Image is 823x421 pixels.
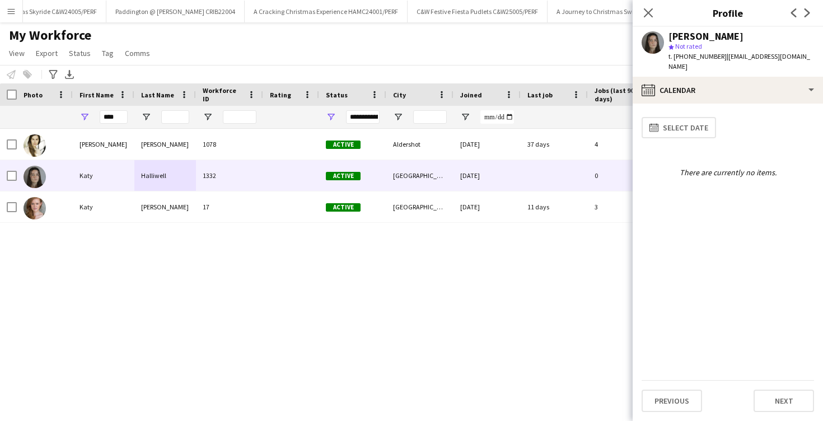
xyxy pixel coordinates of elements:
img: Katy Oliver [24,197,46,219]
div: [GEOGRAPHIC_DATA] [386,191,453,222]
button: A Cracking Christmas Experience HAMC24001/PERF [245,1,408,22]
div: 1078 [196,129,263,160]
span: Active [326,203,361,212]
div: [PERSON_NAME] [668,31,743,41]
app-action-btn: Advanced filters [46,68,60,81]
h3: Profile [633,6,823,20]
div: [DATE] [453,191,521,222]
div: [PERSON_NAME] [73,129,134,160]
div: Katy [73,160,134,191]
button: Open Filter Menu [203,112,213,122]
button: Open Filter Menu [80,112,90,122]
a: Status [64,46,95,60]
span: Comms [125,48,150,58]
img: katy Allen [24,134,46,157]
input: City Filter Input [413,110,447,124]
span: My Workforce [9,27,91,44]
span: Active [326,141,361,149]
button: Next [754,390,814,412]
span: First Name [80,91,114,99]
div: 4 [588,129,661,160]
span: Last Name [141,91,174,99]
span: Active [326,172,361,180]
span: City [393,91,406,99]
button: Select date [642,117,716,138]
span: Tag [102,48,114,58]
div: 37 days [521,129,588,160]
span: Export [36,48,58,58]
div: [DATE] [453,160,521,191]
input: Last Name Filter Input [161,110,189,124]
div: Halliwell [134,160,196,191]
div: 3 [588,191,661,222]
div: Katy [73,191,134,222]
span: Status [69,48,91,58]
span: Joined [460,91,482,99]
a: View [4,46,29,60]
div: Aldershot [386,129,453,160]
div: There are currently no items. [642,167,814,177]
span: Photo [24,91,43,99]
a: Comms [120,46,155,60]
button: A Journey to Christmas Swindon SDO25003/PERF [548,1,705,22]
button: Open Filter Menu [460,112,470,122]
app-action-btn: Export XLSX [63,68,76,81]
a: Tag [97,46,118,60]
input: Workforce ID Filter Input [223,110,256,124]
input: Joined Filter Input [480,110,514,124]
div: Calendar [633,77,823,104]
input: First Name Filter Input [100,110,128,124]
button: Open Filter Menu [141,112,151,122]
button: Previous [642,390,702,412]
div: [PERSON_NAME] [134,129,196,160]
span: Rating [270,91,291,99]
button: C&W Festive Fiesta Pudlets C&W25005/PERF [408,1,548,22]
span: Last job [527,91,553,99]
a: Export [31,46,62,60]
span: Status [326,91,348,99]
span: | [EMAIL_ADDRESS][DOMAIN_NAME] [668,52,810,71]
div: [DATE] [453,129,521,160]
div: 17 [196,191,263,222]
div: [PERSON_NAME] [134,191,196,222]
span: Not rated [675,42,702,50]
span: Workforce ID [203,86,243,103]
img: Katy Halliwell [24,166,46,188]
button: Open Filter Menu [393,112,403,122]
span: Jobs (last 90 days) [595,86,640,103]
button: Open Filter Menu [326,112,336,122]
span: t. [PHONE_NUMBER] [668,52,727,60]
div: [GEOGRAPHIC_DATA] [386,160,453,191]
span: View [9,48,25,58]
button: Paddington @ [PERSON_NAME] CRIB22004 [106,1,245,22]
div: 0 [588,160,661,191]
div: 11 days [521,191,588,222]
div: 1332 [196,160,263,191]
